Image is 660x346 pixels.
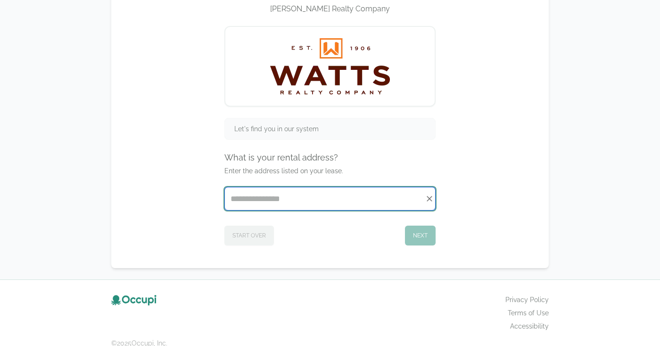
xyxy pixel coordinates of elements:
[234,124,319,134] span: Let's find you in our system
[508,308,549,318] a: Terms of Use
[224,151,436,164] h4: What is your rental address?
[123,3,537,15] div: [PERSON_NAME] Realty Company
[225,187,435,210] input: Start typing...
[270,38,390,94] img: Watts Realty
[224,166,436,176] p: Enter the address listed on your lease.
[505,295,549,304] a: Privacy Policy
[423,192,436,205] button: Clear
[510,321,549,331] a: Accessibility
